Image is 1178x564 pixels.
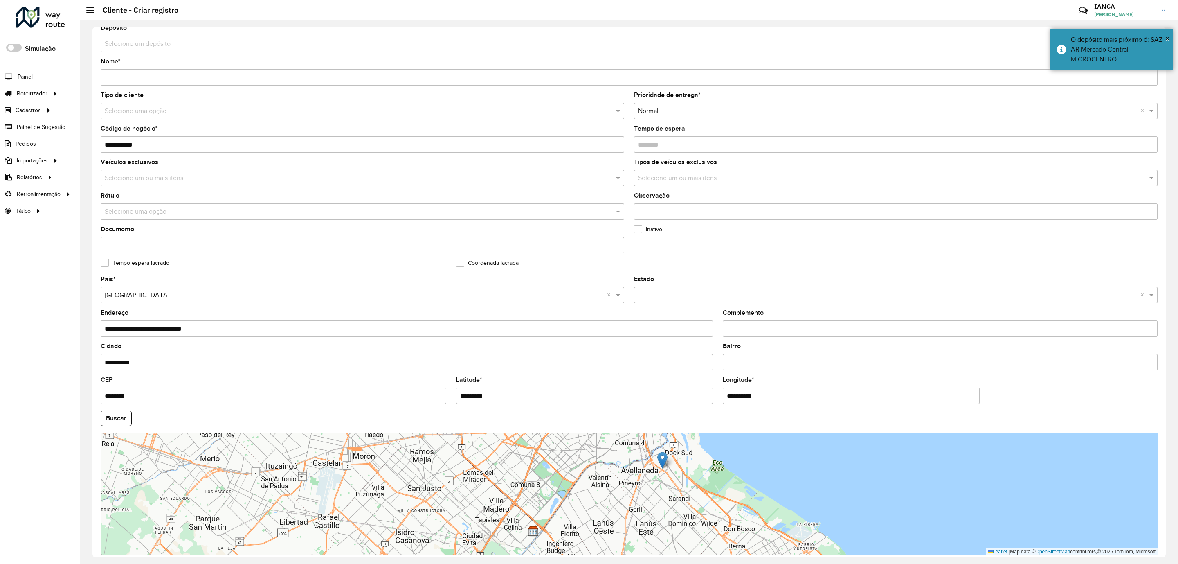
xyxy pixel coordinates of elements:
[101,56,121,66] label: Nome
[723,375,754,385] label: Longitude
[101,375,113,385] label: CEP
[986,548,1158,555] div: Map data © contributors,© 2025 TomTom, Microsoft
[657,452,668,469] img: Marker
[456,375,482,385] label: Latitude
[723,308,764,318] label: Complemento
[17,190,61,199] span: Retroalimentação
[1036,549,1070,555] a: OpenStreetMap
[101,23,129,33] label: Depósito
[101,259,169,267] label: Tempo espera lacrado
[634,90,701,100] label: Prioridade de entrega
[1094,2,1156,10] h3: IANCA
[634,157,717,167] label: Tipos de veículos exclusivos
[456,259,519,267] label: Coordenada lacrada
[16,106,41,115] span: Cadastros
[101,191,119,201] label: Rótulo
[1075,2,1092,19] a: Contato Rápido
[101,411,132,426] button: Buscar
[723,341,741,351] label: Bairro
[101,308,128,318] label: Endereço
[1165,32,1169,45] button: Close
[17,173,42,182] span: Relatórios
[1071,35,1167,64] div: O depósito mais próximo é: SAZ AR Mercado Central - MICROCENTRO
[1094,11,1156,18] span: [PERSON_NAME]
[1140,290,1147,300] span: Clear all
[101,124,158,133] label: Código de negócio
[18,72,33,81] span: Painel
[634,225,662,234] label: Inativo
[101,157,158,167] label: Veículos exclusivos
[94,6,178,15] h2: Cliente - Criar registro
[988,549,1007,555] a: Leaflet
[101,90,144,100] label: Tipo de cliente
[1165,34,1169,43] span: ×
[17,156,48,165] span: Importações
[528,526,539,537] img: SAZ AR Mercado Central ESPECIALES
[17,123,65,131] span: Painel de Sugestão
[101,224,134,234] label: Documento
[607,290,614,300] span: Clear all
[25,44,56,54] label: Simulação
[101,341,121,351] label: Cidade
[1009,549,1010,555] span: |
[634,191,670,201] label: Observação
[17,89,47,98] span: Roteirizador
[634,274,654,284] label: Estado
[16,207,31,215] span: Tático
[16,140,36,148] span: Pedidos
[634,124,685,133] label: Tempo de espera
[1140,106,1147,116] span: Clear all
[101,274,116,284] label: País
